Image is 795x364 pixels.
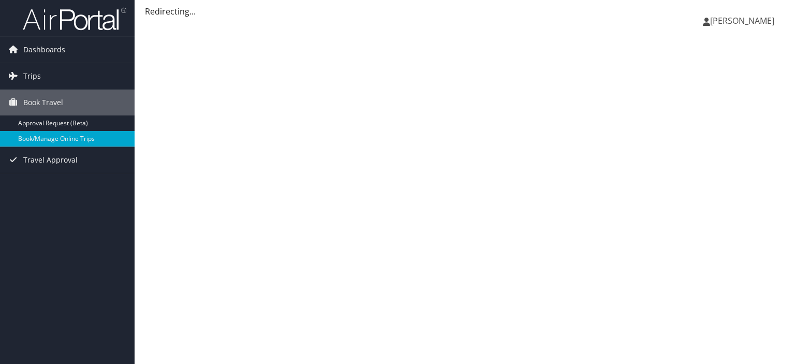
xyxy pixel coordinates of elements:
[710,15,774,26] span: [PERSON_NAME]
[23,90,63,115] span: Book Travel
[23,147,78,173] span: Travel Approval
[23,7,126,31] img: airportal-logo.png
[145,5,785,18] div: Redirecting...
[703,5,785,36] a: [PERSON_NAME]
[23,37,65,63] span: Dashboards
[23,63,41,89] span: Trips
